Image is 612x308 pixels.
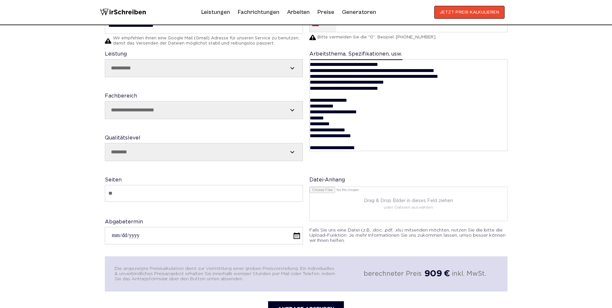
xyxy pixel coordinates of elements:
[105,93,303,114] div: Fachbereich
[115,266,337,282] div: Die angezeigte Preiskalkulation dient zur Vermittlung einer groben Preisvorstellung. Ein individu...
[309,228,507,243] span: Falls Sie uns eine Datei (z.B. .doc, .pdf, .xls) mitsenden möchten, nutzen Sie die bitte die Uplo...
[434,6,505,19] button: JETZT PREIS KALKULIEREN
[309,9,507,30] label: Telefonnummer
[309,177,507,247] div: Datei-Anhang
[105,178,122,182] span: Seiten
[238,7,279,17] a: Fachrichtungen
[452,270,486,278] span: inkl. MwSt.
[105,9,303,30] label: * Email
[287,7,310,17] a: Arbeiten
[105,185,303,202] input: Seiten
[342,7,376,17] a: Generatoren
[105,135,303,156] div: Qualitätslevel
[444,269,450,279] span: €
[309,34,507,41] p: Bitte vermeiden Sie die “0”. Beispiel: [PHONE_NUMBER].
[309,51,507,143] label: Arbeitsthema, Spezifikationen, usw.
[105,227,303,244] input: Abgabetermin
[309,59,507,151] textarea: Arbeitsthema, Spezifikationen, usw.
[317,9,334,15] a: Preise
[105,219,303,240] label: Abgabetermin
[201,7,230,17] a: Leistungen
[100,6,146,19] img: logo wirschreiben
[364,270,422,278] span: berechneter Preis
[105,17,303,34] input: * EmailWir empfehlen ihnen eine Google Mail (Gmail) Adresse für unseren Service zu benutzen, dami...
[105,36,303,46] p: Wir empfehlen ihnen eine Google Mail (Gmail) Adresse für unseren Service zu benutzen, damit das V...
[424,269,442,279] span: 909
[105,51,303,72] div: Leistung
